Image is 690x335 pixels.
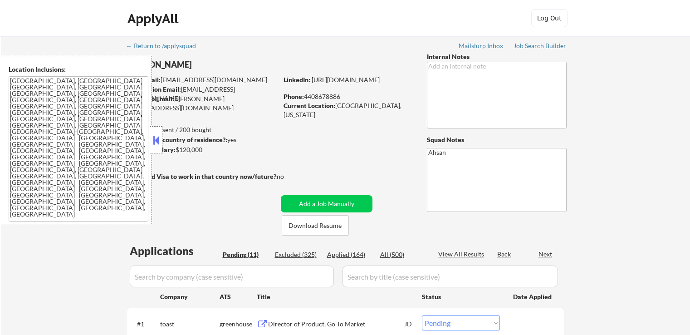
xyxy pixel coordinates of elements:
[127,125,278,134] div: 164 sent / 200 bought
[459,42,504,51] a: Mailslurp Inbox
[438,250,487,259] div: View All Results
[127,94,278,112] div: [PERSON_NAME][EMAIL_ADDRESS][DOMAIN_NAME]
[422,288,500,305] div: Status
[459,43,504,49] div: Mailslurp Inbox
[127,85,278,103] div: [EMAIL_ADDRESS][DOMAIN_NAME]
[127,11,181,26] div: ApplyAll
[127,59,313,70] div: [PERSON_NAME]
[284,102,335,109] strong: Current Location:
[514,42,567,51] a: Job Search Builder
[275,250,320,259] div: Excluded (325)
[130,246,220,256] div: Applications
[514,43,567,49] div: Job Search Builder
[404,315,413,332] div: JD
[220,320,257,329] div: greenhouse
[284,92,412,101] div: 4408678886
[127,172,278,180] strong: Will need Visa to work in that country now/future?:
[160,320,220,329] div: toast
[127,75,278,84] div: [EMAIL_ADDRESS][DOMAIN_NAME]
[427,52,567,61] div: Internal Notes
[126,43,205,49] div: ← Return to /applysquad
[538,250,553,259] div: Next
[220,292,257,301] div: ATS
[531,9,568,27] button: Log Out
[380,250,426,259] div: All (500)
[126,42,205,51] a: ← Return to /applysquad
[268,320,405,329] div: Director of Product, Go To Market
[257,292,413,301] div: Title
[127,136,227,143] strong: Can work in country of residence?:
[281,195,372,212] button: Add a Job Manually
[343,266,558,287] input: Search by title (case sensitive)
[9,65,148,74] div: Location Inclusions:
[513,292,553,301] div: Date Applied
[312,76,380,84] a: [URL][DOMAIN_NAME]
[327,250,372,259] div: Applied (164)
[127,145,278,154] div: $120,000
[127,135,275,144] div: yes
[223,250,268,259] div: Pending (11)
[284,101,412,119] div: [GEOGRAPHIC_DATA], [US_STATE]
[282,215,349,236] button: Download Resume
[130,266,334,287] input: Search by company (case sensitive)
[160,292,220,301] div: Company
[427,135,567,144] div: Squad Notes
[137,320,153,329] div: #1
[284,76,310,84] strong: LinkedIn:
[277,172,303,181] div: no
[497,250,512,259] div: Back
[284,93,304,100] strong: Phone:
